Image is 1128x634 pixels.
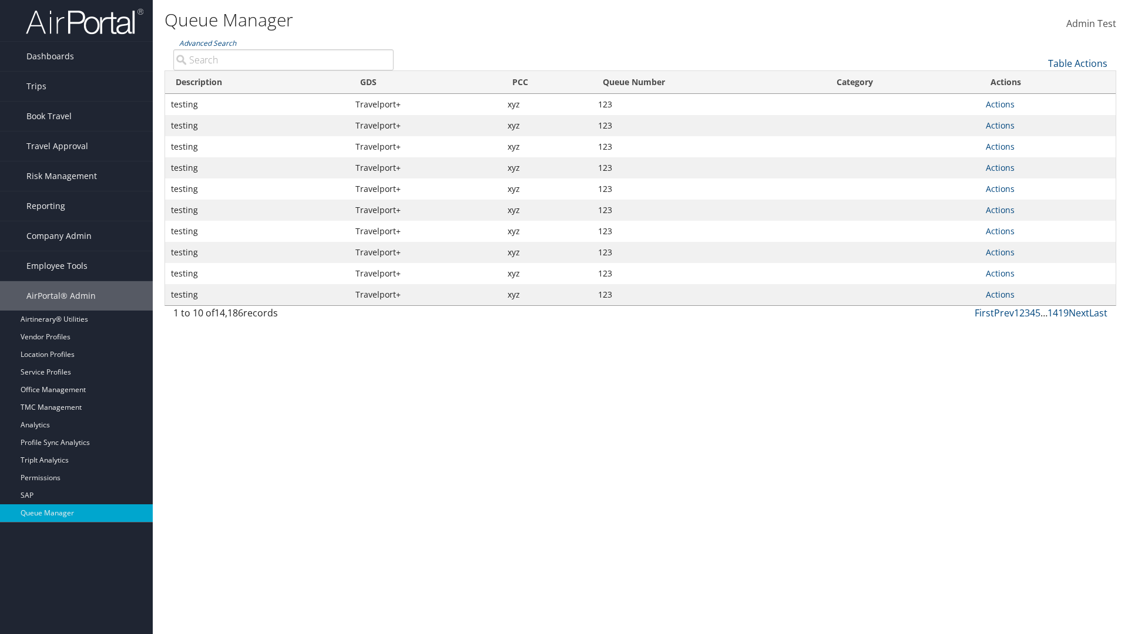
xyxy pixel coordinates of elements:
span: Travel Approval [26,131,88,161]
a: 3 [1025,306,1030,319]
td: 123 [592,263,826,284]
th: Queue Number: activate to sort column ascending [592,71,826,94]
a: Actions [986,204,1015,215]
a: 2 [1019,306,1025,319]
a: Actions [986,120,1015,131]
a: Advanced Search [179,38,236,48]
td: xyz [502,115,592,136]
td: testing [165,242,350,263]
td: Travelport+ [350,200,502,221]
th: Description: activate to sort column ascending [165,71,350,94]
td: testing [165,157,350,178]
a: Table Actions [1048,57,1107,70]
td: 123 [592,115,826,136]
td: testing [165,200,350,221]
td: Travelport+ [350,221,502,242]
span: 14,186 [214,306,243,319]
span: Employee Tools [26,251,88,281]
a: Last [1089,306,1107,319]
span: Reporting [26,191,65,221]
td: xyz [502,136,592,157]
span: Company Admin [26,221,92,251]
td: 123 [592,242,826,263]
td: xyz [502,178,592,200]
td: testing [165,94,350,115]
td: testing [165,136,350,157]
td: Travelport+ [350,284,502,305]
a: 1 [1014,306,1019,319]
span: Book Travel [26,102,72,131]
a: Prev [994,306,1014,319]
a: Actions [986,225,1015,237]
a: 5 [1035,306,1040,319]
td: 123 [592,284,826,305]
td: xyz [502,263,592,284]
td: xyz [502,221,592,242]
th: Actions [980,71,1116,94]
td: Travelport+ [350,242,502,263]
span: Risk Management [26,161,97,191]
td: testing [165,263,350,284]
td: 123 [592,136,826,157]
td: testing [165,221,350,242]
td: testing [165,284,350,305]
td: 123 [592,157,826,178]
td: xyz [502,242,592,263]
h1: Queue Manager [164,8,799,32]
td: testing [165,115,350,136]
td: 123 [592,200,826,221]
div: 1 to 10 of records [173,306,394,326]
td: xyz [502,200,592,221]
a: Actions [986,183,1015,194]
input: Advanced Search [173,49,394,70]
td: testing [165,178,350,200]
td: Travelport+ [350,94,502,115]
td: 123 [592,221,826,242]
td: xyz [502,157,592,178]
span: AirPortal® Admin [26,281,96,311]
a: Actions [986,289,1015,300]
a: 4 [1030,306,1035,319]
a: Next [1069,306,1089,319]
td: xyz [502,284,592,305]
a: Actions [986,162,1015,173]
a: 1419 [1048,306,1069,319]
th: Category: activate to sort column ascending [826,71,980,94]
a: Actions [986,99,1015,110]
td: xyz [502,94,592,115]
a: Actions [986,268,1015,279]
a: Actions [986,141,1015,152]
th: PCC: activate to sort column ascending [502,71,592,94]
a: First [975,306,994,319]
a: Admin Test [1066,6,1116,42]
a: Actions [986,247,1015,258]
td: 123 [592,178,826,200]
td: Travelport+ [350,136,502,157]
img: airportal-logo.png [26,8,143,35]
span: Trips [26,72,46,101]
td: Travelport+ [350,157,502,178]
span: Dashboards [26,42,74,71]
td: Travelport+ [350,178,502,200]
span: Admin Test [1066,17,1116,30]
span: … [1040,306,1048,319]
td: 123 [592,94,826,115]
td: Travelport+ [350,263,502,284]
td: Travelport+ [350,115,502,136]
th: GDS: activate to sort column ascending [350,71,502,94]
